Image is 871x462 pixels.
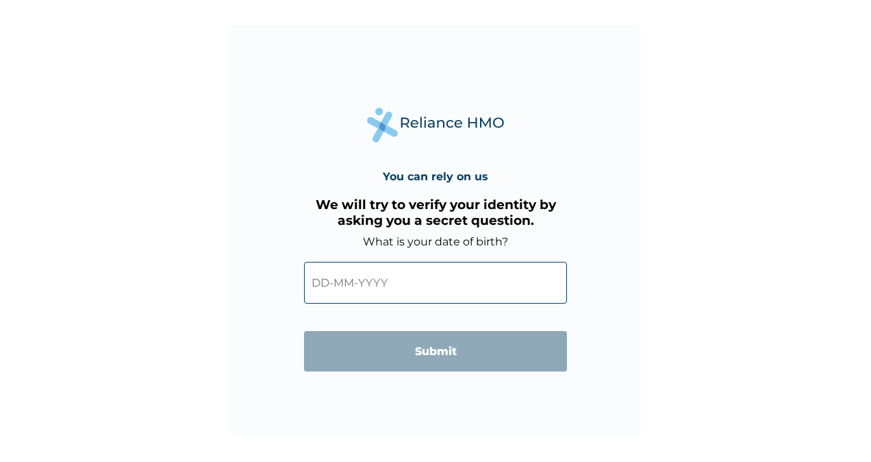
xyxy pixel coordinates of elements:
[304,262,567,304] input: DD-MM-YYYY
[304,331,567,372] input: Submit
[363,235,508,248] label: What is your date of birth?
[304,197,567,228] h3: We will try to verify your identity by asking you a secret question.
[383,170,488,183] h4: You can rely on us
[367,108,504,143] img: Reliance Health's Logo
